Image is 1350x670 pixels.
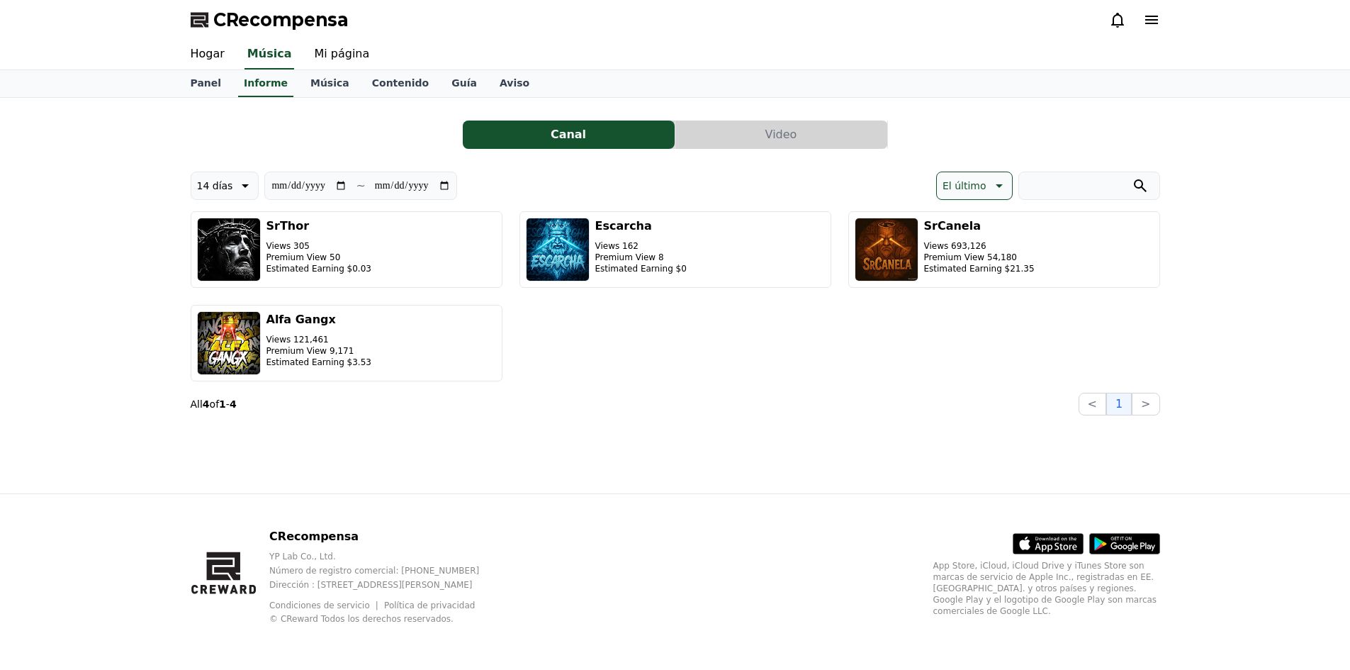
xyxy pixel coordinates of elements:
[488,70,541,97] a: Aviso
[230,398,237,410] strong: 4
[213,10,348,30] font: CRecompensa
[197,311,261,375] img: Alfa Gangx
[1132,393,1159,415] button: >
[266,334,371,345] p: Views 121,461
[179,70,233,97] a: Panel
[191,47,225,60] font: Hogar
[247,47,292,60] font: Música
[244,77,288,89] font: Informe
[848,211,1160,288] button: SrCanela Views 693,126 Premium View 54,180 Estimated Earning $21.35
[1079,393,1106,415] button: <
[179,40,236,69] a: Hogar
[191,77,222,89] font: Panel
[238,70,293,97] a: Informe
[356,179,365,192] font: ~
[269,552,336,562] font: YP Lab Co., Ltd.
[1106,393,1132,415] button: 1
[924,263,1035,274] p: Estimated Earning $21.35
[191,9,348,31] a: CRecompensa
[219,398,226,410] strong: 1
[299,70,361,97] a: Música
[924,252,1035,263] p: Premium View 54,180
[266,357,371,368] p: Estimated Earning $3.53
[855,218,918,281] img: SrCanela
[933,561,1157,616] font: App Store, iCloud, iCloud Drive y iTunes Store son marcas de servicio de Apple Inc., registradas ...
[266,263,371,274] p: Estimated Earning $0.03
[269,601,370,610] font: Condiciones de servicio
[519,211,831,288] button: Escarcha Views 162 Premium View 8 Estimated Earning $0
[191,397,237,411] p: All of -
[191,305,502,381] button: Alfa Gangx Views 121,461 Premium View 9,171 Estimated Earning $3.53
[500,77,529,89] font: Aviso
[244,40,295,69] a: Música
[361,70,440,97] a: Contenido
[266,240,371,252] p: Views 305
[269,601,381,610] a: Condiciones de servicio
[384,601,475,610] a: Política de privacidad
[269,580,472,590] font: Dirección : [STREET_ADDRESS][PERSON_NAME]
[314,47,369,60] font: Mi página
[266,311,371,328] h3: Alfa Gangx
[266,345,371,357] p: Premium View 9,171
[372,77,429,89] font: Contenido
[310,77,349,89] font: Música
[595,263,687,274] p: Estimated Earning $0
[269,530,359,543] font: CRecompensa
[551,128,586,141] font: Canal
[197,218,261,281] img: SrThor
[595,240,687,252] p: Views 162
[269,566,479,576] font: Número de registro comercial: [PHONE_NUMBER]
[203,398,210,410] strong: 4
[451,77,477,89] font: Guía
[595,218,687,235] h3: Escarcha
[266,218,371,235] h3: SrThor
[765,128,797,141] font: Video
[197,180,233,191] font: 14 días
[266,252,371,263] p: Premium View 50
[675,121,887,149] button: Video
[943,180,986,191] font: El último
[440,70,488,97] a: Guía
[936,172,1013,200] button: El último
[526,218,590,281] img: Escarcha
[269,614,454,624] font: © CReward Todos los derechos reservados.
[191,172,259,200] button: 14 días
[924,218,1035,235] h3: SrCanela
[675,121,888,149] a: Video
[303,40,381,69] a: Mi página
[463,121,675,149] button: Canal
[924,240,1035,252] p: Views 693,126
[191,211,502,288] button: SrThor Views 305 Premium View 50 Estimated Earning $0.03
[595,252,687,263] p: Premium View 8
